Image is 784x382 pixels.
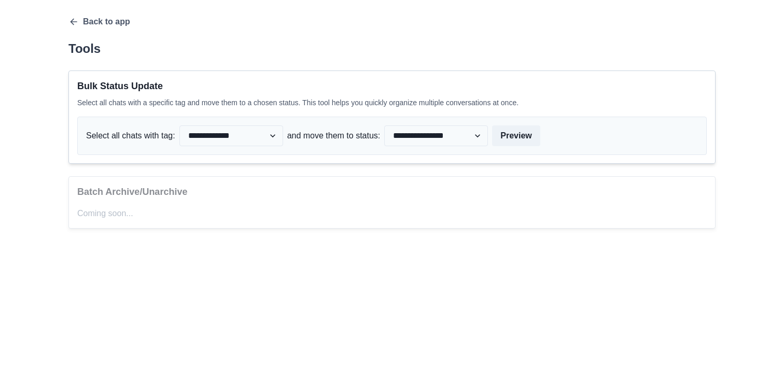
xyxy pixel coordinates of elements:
p: Batch Archive/Unarchive [77,185,707,199]
p: Coming soon... [77,207,707,220]
p: Select all chats with tag: [86,130,175,142]
button: Back to app [68,17,130,27]
p: and move them to status: [287,130,381,142]
button: Preview [492,125,540,146]
p: Bulk Status Update [77,79,707,93]
p: Tools [68,39,716,58]
p: Select all chats with a specific tag and move them to a chosen status. This tool helps you quickl... [77,97,707,108]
